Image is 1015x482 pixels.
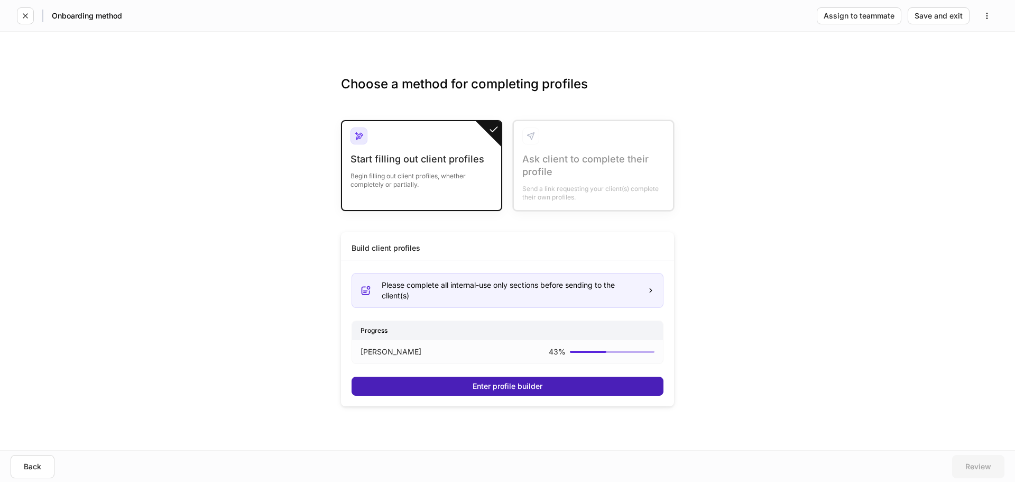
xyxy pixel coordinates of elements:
[350,166,493,189] div: Begin filling out client profiles, whether completely or partially.
[350,153,493,166] div: Start filling out client profiles
[361,347,421,357] p: [PERSON_NAME]
[817,7,901,24] button: Assign to teammate
[549,347,566,357] p: 43 %
[915,12,963,20] div: Save and exit
[11,455,54,478] button: Back
[824,12,894,20] div: Assign to teammate
[352,377,663,396] button: Enter profile builder
[473,383,542,390] div: Enter profile builder
[24,463,41,470] div: Back
[341,76,674,110] h3: Choose a method for completing profiles
[52,11,122,21] h5: Onboarding method
[352,243,420,253] div: Build client profiles
[352,321,663,340] div: Progress
[908,7,970,24] button: Save and exit
[382,280,639,301] div: Please complete all internal-use only sections before sending to the client(s)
